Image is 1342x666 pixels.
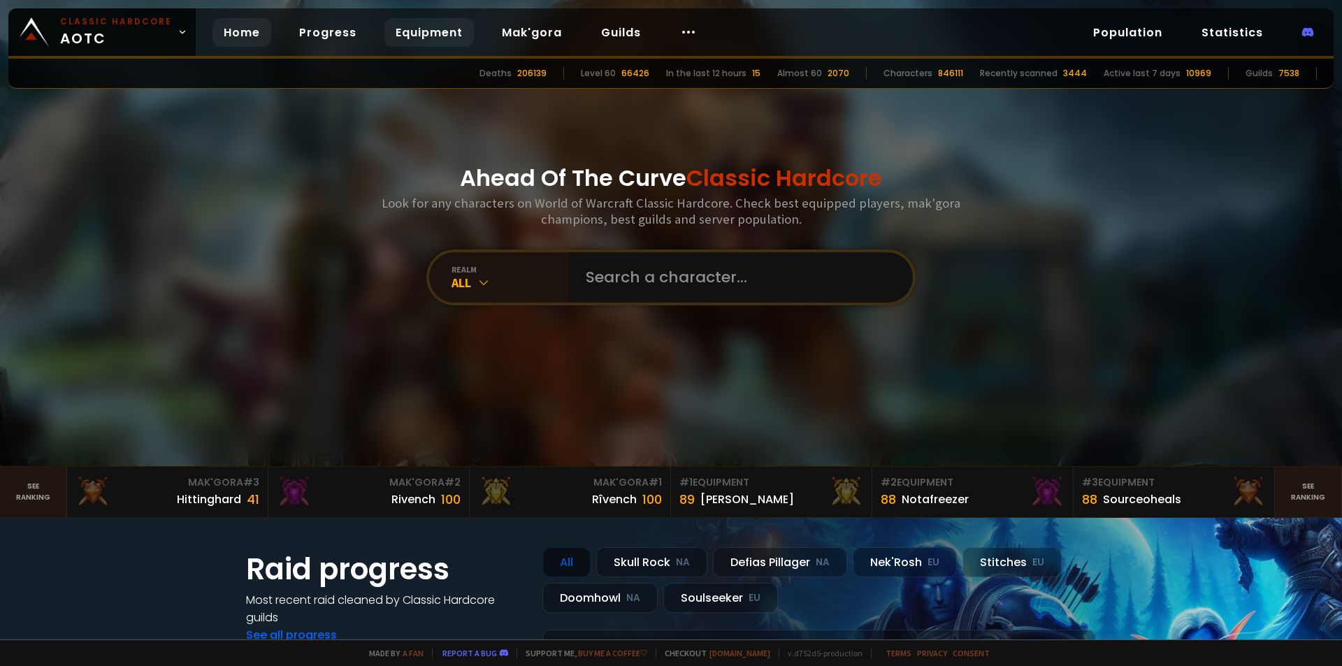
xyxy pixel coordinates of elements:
div: Hittinghard [177,491,241,508]
div: Nek'Rosh [853,547,957,577]
a: #2Equipment88Notafreezer [872,467,1074,517]
a: #1Equipment89[PERSON_NAME] [671,467,872,517]
span: Checkout [656,648,770,658]
a: Mak'Gora#3Hittinghard41 [67,467,268,517]
span: AOTC [60,15,172,49]
div: Equipment [1082,475,1266,490]
div: Mak'Gora [75,475,259,490]
small: EU [928,556,939,570]
a: Statistics [1190,18,1274,47]
div: [PERSON_NAME] [700,491,794,508]
div: 88 [1082,490,1097,509]
div: Recently scanned [980,67,1058,80]
a: See all progress [246,627,337,643]
div: Stitches [962,547,1062,577]
a: Guilds [590,18,652,47]
div: 15 [752,67,760,80]
a: Home [212,18,271,47]
small: NA [816,556,830,570]
span: # 1 [679,475,693,489]
small: Classic Hardcore [60,15,172,28]
span: v. d752d5 - production [779,648,863,658]
div: 100 [441,490,461,509]
div: 7538 [1278,67,1299,80]
a: Report a bug [442,648,497,658]
div: Soulseeker [663,583,778,613]
a: Mak'Gora#2Rivench100 [268,467,470,517]
div: Notafreezer [902,491,969,508]
a: Classic HardcoreAOTC [8,8,196,56]
span: # 2 [881,475,897,489]
a: Buy me a coffee [578,648,647,658]
a: Equipment [384,18,474,47]
div: Equipment [679,475,863,490]
a: Consent [953,648,990,658]
a: Mak'Gora#1Rîvench100 [470,467,671,517]
span: # 2 [445,475,461,489]
div: Level 60 [581,67,616,80]
div: realm [452,264,569,275]
div: 88 [881,490,896,509]
div: Doomhowl [542,583,658,613]
div: 206139 [517,67,547,80]
div: Deaths [479,67,512,80]
a: Progress [288,18,368,47]
small: NA [626,591,640,605]
small: EU [1032,556,1044,570]
span: # 1 [649,475,662,489]
span: # 3 [1082,475,1098,489]
input: Search a character... [577,252,896,303]
a: Mak'gora [491,18,573,47]
div: Defias Pillager [713,547,847,577]
div: In the last 12 hours [666,67,746,80]
div: 89 [679,490,695,509]
span: Support me, [517,648,647,658]
a: a fan [403,648,424,658]
h4: Most recent raid cleaned by Classic Hardcore guilds [246,591,526,626]
small: EU [749,591,760,605]
div: All [542,547,591,577]
div: Guilds [1246,67,1273,80]
a: Population [1082,18,1174,47]
div: Mak'Gora [277,475,461,490]
span: Made by [361,648,424,658]
div: Characters [883,67,932,80]
div: 3444 [1063,67,1087,80]
h1: Ahead Of The Curve [460,161,882,195]
h1: Raid progress [246,547,526,591]
span: # 3 [243,475,259,489]
div: Almost 60 [777,67,822,80]
a: Terms [886,648,911,658]
div: 2070 [828,67,849,80]
h3: Look for any characters on World of Warcraft Classic Hardcore. Check best equipped players, mak'g... [376,195,966,227]
div: Rîvench [592,491,637,508]
div: Skull Rock [596,547,707,577]
div: 846111 [938,67,963,80]
a: #3Equipment88Sourceoheals [1074,467,1275,517]
small: NA [676,556,690,570]
a: Seeranking [1275,467,1342,517]
a: Privacy [917,648,947,658]
div: Mak'Gora [478,475,662,490]
div: Rivench [391,491,435,508]
div: Sourceoheals [1103,491,1181,508]
div: Equipment [881,475,1065,490]
a: [DOMAIN_NAME] [709,648,770,658]
div: 66426 [621,67,649,80]
div: 10969 [1186,67,1211,80]
span: Classic Hardcore [686,162,882,194]
div: All [452,275,569,291]
div: 41 [247,490,259,509]
div: Active last 7 days [1104,67,1181,80]
div: 100 [642,490,662,509]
